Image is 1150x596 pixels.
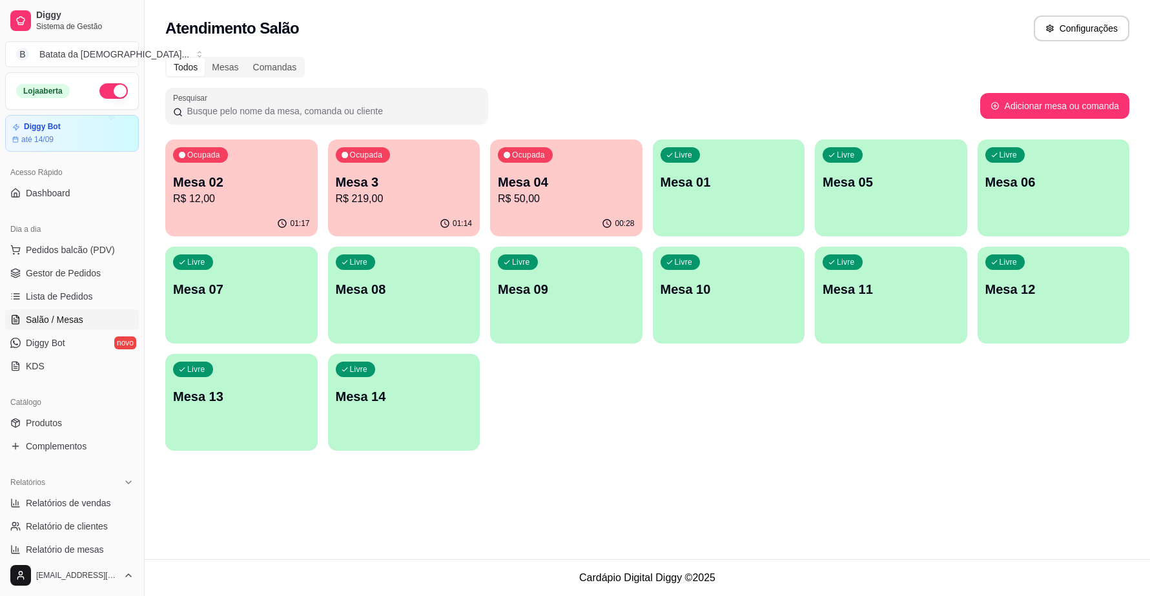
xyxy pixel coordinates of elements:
span: Sistema de Gestão [36,21,134,32]
span: Gestor de Pedidos [26,267,101,280]
p: Livre [837,257,855,267]
a: DiggySistema de Gestão [5,5,139,36]
button: Configurações [1034,15,1129,41]
button: LivreMesa 06 [978,139,1130,236]
p: R$ 12,00 [173,191,310,207]
div: Comandas [246,58,304,76]
h2: Atendimento Salão [165,18,299,39]
p: Livre [512,257,530,267]
button: Alterar Status [99,83,128,99]
a: Gestor de Pedidos [5,263,139,283]
p: Mesa 05 [823,173,960,191]
p: Livre [675,257,693,267]
label: Pesquisar [173,92,212,103]
a: Dashboard [5,183,139,203]
button: [EMAIL_ADDRESS][DOMAIN_NAME] [5,560,139,591]
p: Mesa 01 [661,173,797,191]
article: Diggy Bot [24,122,61,132]
p: Mesa 06 [985,173,1122,191]
p: Mesa 04 [498,173,635,191]
p: Livre [350,257,368,267]
span: Relatórios [10,477,45,488]
article: até 14/09 [21,134,54,145]
div: Loja aberta [16,84,70,98]
button: LivreMesa 10 [653,247,805,344]
span: Relatórios de vendas [26,497,111,509]
p: R$ 50,00 [498,191,635,207]
p: 01:17 [290,218,309,229]
span: Lista de Pedidos [26,290,93,303]
button: LivreMesa 11 [815,247,967,344]
button: OcupadaMesa 3R$ 219,0001:14 [328,139,480,236]
p: Ocupada [350,150,383,160]
a: KDS [5,356,139,376]
div: Dia a dia [5,219,139,240]
p: Ocupada [187,150,220,160]
p: Mesa 13 [173,387,310,406]
p: Mesa 14 [336,387,473,406]
p: Mesa 12 [985,280,1122,298]
a: Complementos [5,436,139,457]
button: Pedidos balcão (PDV) [5,240,139,260]
p: Livre [350,364,368,375]
p: 00:28 [615,218,634,229]
span: Diggy Bot [26,336,65,349]
span: B [16,48,29,61]
input: Pesquisar [183,105,480,118]
a: Relatórios de vendas [5,493,139,513]
div: Todos [167,58,205,76]
div: Batata da [DEMOGRAPHIC_DATA] ... [39,48,189,61]
button: Select a team [5,41,139,67]
p: 01:14 [453,218,472,229]
p: Mesa 11 [823,280,960,298]
span: [EMAIL_ADDRESS][DOMAIN_NAME] [36,570,118,581]
p: Mesa 3 [336,173,473,191]
p: Livre [837,150,855,160]
span: KDS [26,360,45,373]
p: R$ 219,00 [336,191,473,207]
span: Relatório de clientes [26,520,108,533]
div: Acesso Rápido [5,162,139,183]
span: Dashboard [26,187,70,200]
p: Ocupada [512,150,545,160]
div: Mesas [205,58,245,76]
button: LivreMesa 12 [978,247,1130,344]
a: Relatório de clientes [5,516,139,537]
a: Lista de Pedidos [5,286,139,307]
p: Mesa 02 [173,173,310,191]
button: LivreMesa 07 [165,247,318,344]
p: Mesa 07 [173,280,310,298]
p: Livre [675,150,693,160]
p: Mesa 10 [661,280,797,298]
button: LivreMesa 09 [490,247,642,344]
span: Produtos [26,416,62,429]
footer: Cardápio Digital Diggy © 2025 [145,559,1150,596]
span: Complementos [26,440,87,453]
span: Relatório de mesas [26,543,104,556]
button: LivreMesa 08 [328,247,480,344]
p: Livre [187,257,205,267]
p: Livre [1000,257,1018,267]
p: Mesa 08 [336,280,473,298]
p: Livre [187,364,205,375]
a: Diggy Botaté 14/09 [5,115,139,152]
span: Salão / Mesas [26,313,83,326]
button: LivreMesa 13 [165,354,318,451]
button: LivreMesa 14 [328,354,480,451]
p: Livre [1000,150,1018,160]
button: LivreMesa 01 [653,139,805,236]
button: OcupadaMesa 02R$ 12,0001:17 [165,139,318,236]
a: Diggy Botnovo [5,333,139,353]
a: Salão / Mesas [5,309,139,330]
span: Diggy [36,10,134,21]
p: Mesa 09 [498,280,635,298]
a: Relatório de mesas [5,539,139,560]
span: Pedidos balcão (PDV) [26,243,115,256]
button: Adicionar mesa ou comanda [980,93,1129,119]
div: Catálogo [5,392,139,413]
button: LivreMesa 05 [815,139,967,236]
button: OcupadaMesa 04R$ 50,0000:28 [490,139,642,236]
a: Produtos [5,413,139,433]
